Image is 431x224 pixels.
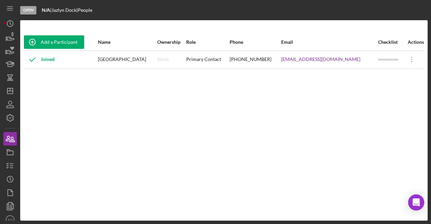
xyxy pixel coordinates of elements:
[281,39,377,45] div: Email
[24,35,84,49] button: Add a Participant
[98,51,157,68] div: [GEOGRAPHIC_DATA]
[78,7,92,13] div: People
[42,7,50,13] b: N/A
[230,51,280,68] div: [PHONE_NUMBER]
[230,39,280,45] div: Phone
[186,39,229,45] div: Role
[378,39,403,45] div: Checklist
[157,39,186,45] div: Ownership
[42,7,52,13] div: |
[281,57,360,62] a: [EMAIL_ADDRESS][DOMAIN_NAME]
[8,218,12,222] text: KD
[41,35,77,49] div: Add a Participant
[408,194,424,211] div: Open Intercom Messenger
[20,6,36,14] div: Open
[157,57,169,62] div: None
[98,39,157,45] div: Name
[403,39,424,45] div: Actions
[52,7,78,13] div: Jazlyn Dock |
[24,51,55,68] div: Joined
[186,51,229,68] div: Primary Contact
